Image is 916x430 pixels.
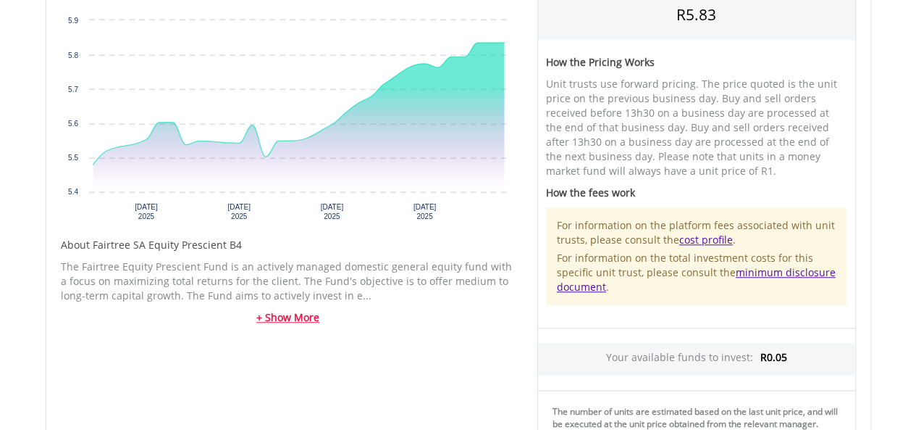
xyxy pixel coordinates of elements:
[68,17,78,25] text: 5.9
[760,350,787,364] span: R0.05
[68,51,78,59] text: 5.8
[546,55,655,69] span: How the Pricing Works
[68,154,78,162] text: 5.5
[61,13,516,231] div: Chart. Highcharts interactive chart.
[227,203,251,220] text: [DATE] 2025
[557,218,836,247] p: For information on the platform fees associated with unit trusts, please consult the .
[61,310,516,325] a: + Show More
[61,13,516,231] svg: Interactive chart
[679,233,733,247] a: cost profile
[676,4,716,25] span: R5.83
[135,203,158,220] text: [DATE] 2025
[61,238,516,252] h5: About Fairtree SA Equity Prescient B4
[546,186,635,199] span: How the fees work
[320,203,343,220] text: [DATE] 2025
[68,120,78,128] text: 5.6
[546,77,847,178] p: Unit trusts use forward pricing. The price quoted is the unit price on the previous business day....
[552,405,849,430] div: The number of units are estimated based on the last unit price, and will be executed at the unit ...
[68,188,78,196] text: 5.4
[557,251,836,294] p: For information on the total investment costs for this specific unit trust, please consult the .
[557,265,836,294] a: minimum disclosure document
[68,86,78,94] text: 5.7
[413,203,436,220] text: [DATE] 2025
[61,260,516,303] p: The Fairtree Equity Prescient Fund is an actively managed domestic general equity fund with a foc...
[538,343,855,376] div: Your available funds to invest:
